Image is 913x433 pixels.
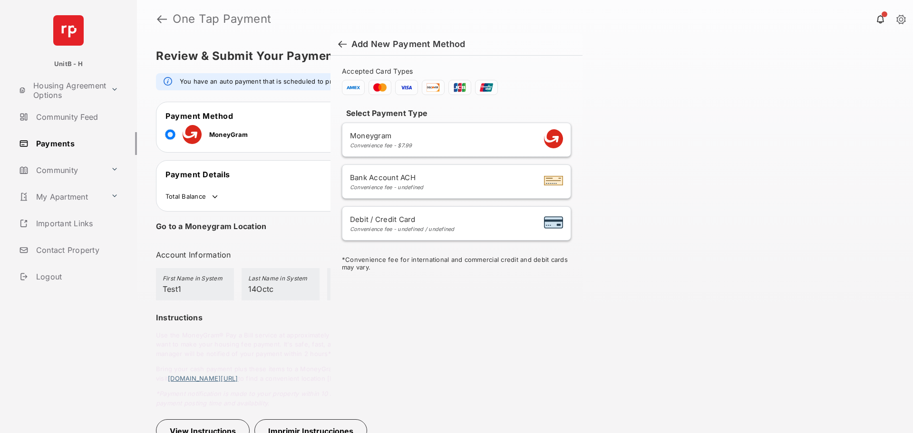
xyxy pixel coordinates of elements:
[342,256,571,273] div: * Convenience fee for international and commercial credit and debit cards may vary.
[350,215,455,224] span: Debit / Credit Card
[350,226,455,232] div: Convenience fee - undefined / undefined
[350,142,412,149] div: Convenience fee - $7.99
[350,131,412,140] span: Moneygram
[350,173,424,182] span: Bank Account ACH
[351,39,465,49] div: Add New Payment Method
[350,184,424,191] div: Convenience fee - undefined
[342,108,571,118] h4: Select Payment Type
[342,67,417,75] span: Accepted Card Types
